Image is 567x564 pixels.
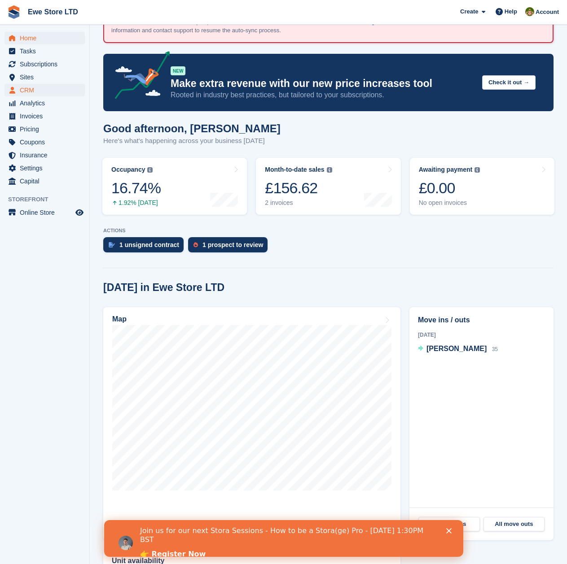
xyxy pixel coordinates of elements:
[147,167,153,173] img: icon-info-grey-7440780725fd019a000dd9b08b2336e03edf1995a4989e88bcd33f0948082b44.svg
[4,136,85,148] a: menu
[20,110,74,122] span: Invoices
[111,17,426,35] p: An error occurred with the auto-sync process for the site: Ewe Store LTD. Please review the for m...
[4,45,85,57] a: menu
[419,179,480,197] div: £0.00
[171,66,185,75] div: NEW
[20,58,74,70] span: Subscriptions
[102,158,247,215] a: Occupancy 16.74% 1.92% [DATE]
[111,179,161,197] div: 16.74%
[103,136,281,146] p: Here's what's happening across your business [DATE]
[103,122,281,134] h1: Good afternoon, [PERSON_NAME]
[4,58,85,70] a: menu
[265,166,324,174] div: Month-to-date sales
[418,315,545,325] h2: Move ins / outs
[418,331,545,339] div: [DATE]
[36,30,101,39] a: 👉 Register Now
[4,123,85,135] a: menu
[505,7,517,16] span: Help
[112,315,127,323] h2: Map
[119,241,179,248] div: 1 unsigned contract
[171,90,475,100] p: Rooted in industry best practices, but tailored to your subscriptions.
[410,158,554,215] a: Awaiting payment £0.00 No open invoices
[475,167,480,173] img: icon-info-grey-7440780725fd019a000dd9b08b2336e03edf1995a4989e88bcd33f0948082b44.svg
[256,158,400,215] a: Month-to-date sales £156.62 2 invoices
[4,162,85,174] a: menu
[107,51,170,102] img: price-adjustments-announcement-icon-8257ccfd72463d97f412b2fc003d46551f7dbcb40ab6d574587a9cd5c0d94...
[418,343,498,355] a: [PERSON_NAME] 35
[536,8,559,17] span: Account
[111,166,145,174] div: Occupancy
[4,149,85,161] a: menu
[20,162,74,174] span: Settings
[20,97,74,109] span: Analytics
[8,195,89,204] span: Storefront
[7,5,21,19] img: stora-icon-8386f47178a22dfd0bd8f6a31ec36ba5ce8667c1dd55bd0f319d3a0aa187defe.svg
[74,207,85,218] a: Preview store
[4,71,85,83] a: menu
[193,242,198,247] img: prospect-51fa495bee0391a8d652442698ab0144808aea92771e9ea1ae160a38d050c398.svg
[418,517,480,531] a: All move ins
[171,77,475,90] p: Make extra revenue with our new price increases tool
[24,4,82,19] a: Ewe Store LTD
[111,199,161,207] div: 1.92% [DATE]
[265,179,332,197] div: £156.62
[460,7,478,16] span: Create
[103,282,224,294] h2: [DATE] in Ewe Store LTD
[327,167,332,173] img: icon-info-grey-7440780725fd019a000dd9b08b2336e03edf1995a4989e88bcd33f0948082b44.svg
[348,18,393,25] a: knowledge base
[20,71,74,83] span: Sites
[4,97,85,109] a: menu
[104,520,463,557] iframe: Intercom live chat banner
[103,237,188,257] a: 1 unsigned contract
[4,32,85,44] a: menu
[20,45,74,57] span: Tasks
[20,149,74,161] span: Insurance
[483,517,545,531] a: All move outs
[20,136,74,148] span: Coupons
[20,32,74,44] span: Home
[188,237,272,257] a: 1 prospect to review
[482,75,536,90] button: Check it out →
[525,7,534,16] img: Jason Butcher
[103,228,554,234] p: ACTIONS
[202,241,263,248] div: 1 prospect to review
[4,84,85,96] a: menu
[4,175,85,187] a: menu
[419,166,473,174] div: Awaiting payment
[103,307,400,540] a: Map
[4,206,85,219] a: menu
[20,175,74,187] span: Capital
[265,199,332,207] div: 2 invoices
[109,242,115,247] img: contract_signature_icon-13c848040528278c33f63329250d36e43548de30e8caae1d1a13099fd9432cc5.svg
[4,110,85,122] a: menu
[426,345,487,352] span: [PERSON_NAME]
[20,84,74,96] span: CRM
[20,206,74,219] span: Online Store
[419,199,480,207] div: No open invoices
[342,8,351,13] div: Close
[20,123,74,135] span: Pricing
[492,346,498,352] span: 35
